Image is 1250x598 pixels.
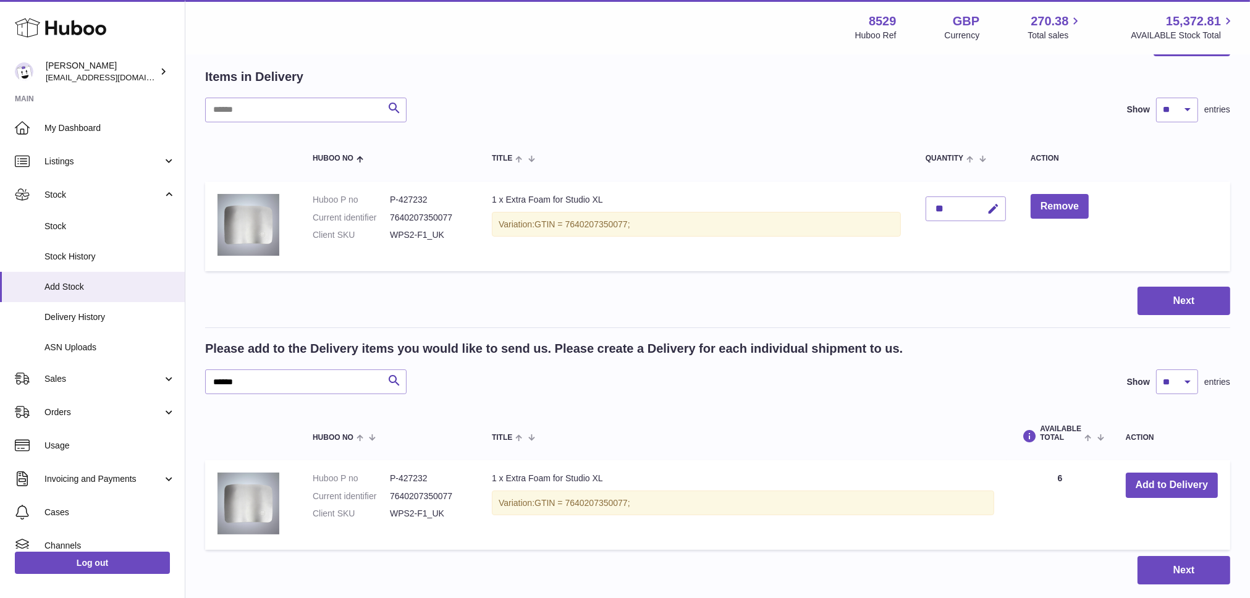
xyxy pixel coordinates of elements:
span: Channels [44,540,175,552]
button: Add to Delivery [1126,473,1218,498]
span: entries [1204,376,1230,388]
button: Remove [1031,194,1089,219]
td: 1 x Extra Foam for Studio XL [479,460,1007,550]
span: Title [492,434,512,442]
span: Quantity [926,154,963,162]
div: Huboo Ref [855,30,897,41]
h2: Please add to the Delivery items you would like to send us. Please create a Delivery for each ind... [205,340,903,357]
span: Delivery History [44,311,175,323]
span: Add Stock [44,281,175,293]
span: GTIN = 7640207350077; [534,498,630,508]
dd: WPS2-F1_UK [390,508,467,520]
div: Action [1031,154,1218,162]
span: Huboo no [313,154,353,162]
img: 1 x Extra Foam for Studio XL [217,473,279,534]
dt: Client SKU [313,508,390,520]
strong: GBP [953,13,979,30]
dd: P-427232 [390,194,467,206]
dd: P-427232 [390,473,467,484]
dt: Current identifier [313,212,390,224]
span: Orders [44,406,163,418]
div: [PERSON_NAME] [46,60,157,83]
span: ASN Uploads [44,342,175,353]
a: 270.38 Total sales [1028,13,1083,41]
span: Title [492,154,512,162]
dt: Huboo P no [313,473,390,484]
span: Huboo no [313,434,353,442]
span: 270.38 [1031,13,1068,30]
span: Sales [44,373,163,385]
label: Show [1127,376,1150,388]
span: Listings [44,156,163,167]
span: 15,372.81 [1166,13,1221,30]
td: 6 [1007,460,1113,550]
div: Currency [945,30,980,41]
div: Action [1126,434,1218,442]
dd: 7640207350077 [390,491,467,502]
span: Stock [44,221,175,232]
span: GTIN = 7640207350077; [534,219,630,229]
span: Usage [44,440,175,452]
span: AVAILABLE Stock Total [1131,30,1235,41]
td: 1 x Extra Foam for Studio XL [479,182,913,271]
span: Stock History [44,251,175,263]
a: 15,372.81 AVAILABLE Stock Total [1131,13,1235,41]
dt: Client SKU [313,229,390,241]
a: Log out [15,552,170,574]
span: [EMAIL_ADDRESS][DOMAIN_NAME] [46,72,182,82]
span: entries [1204,104,1230,116]
h2: Items in Delivery [205,69,303,85]
dd: 7640207350077 [390,212,467,224]
div: Variation: [492,491,994,516]
span: Total sales [1028,30,1083,41]
span: Invoicing and Payments [44,473,163,485]
dd: WPS2-F1_UK [390,229,467,241]
button: Next [1138,287,1230,316]
dt: Current identifier [313,491,390,502]
span: AVAILABLE Total [1040,425,1081,441]
dt: Huboo P no [313,194,390,206]
button: Next [1138,556,1230,585]
span: Stock [44,189,163,201]
span: Cases [44,507,175,518]
strong: 8529 [869,13,897,30]
div: Variation: [492,212,901,237]
label: Show [1127,104,1150,116]
span: My Dashboard [44,122,175,134]
img: 1 x Extra Foam for Studio XL [217,194,279,256]
img: admin@redgrass.ch [15,62,33,81]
